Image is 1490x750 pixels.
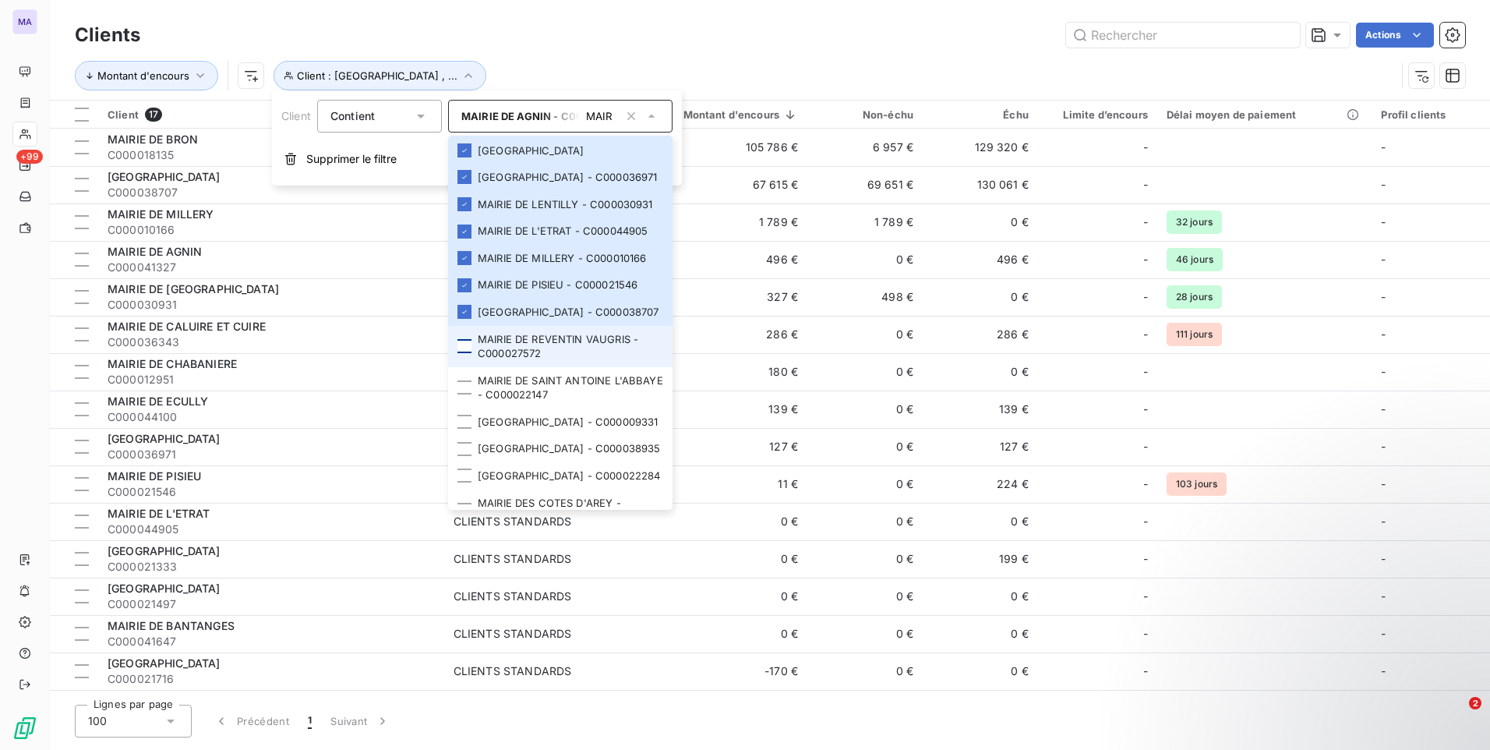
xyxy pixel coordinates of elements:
[108,634,435,649] span: C000041647
[448,299,673,326] li: [GEOGRAPHIC_DATA] - C000038707
[631,353,807,391] td: 180 €
[108,656,221,670] span: [GEOGRAPHIC_DATA]
[631,690,807,727] td: -814 €
[1143,289,1148,305] span: -
[448,326,673,367] li: MAIRIE DE REVENTIN VAUGRIS - C000027572
[1381,108,1481,121] div: Profil clients
[108,582,221,595] span: [GEOGRAPHIC_DATA]
[454,663,572,679] div: CLIENTS STANDARDS
[1437,697,1474,734] iframe: Intercom live chat
[1143,589,1148,604] span: -
[454,589,572,604] div: CLIENTS STANDARDS
[807,690,923,727] td: 0 €
[1047,108,1148,121] div: Limite d’encours
[108,409,435,425] span: C000044100
[1143,551,1148,567] span: -
[75,61,218,90] button: Montant d'encours
[145,108,162,122] span: 17
[108,484,435,500] span: C000021546
[1167,285,1222,309] span: 28 jours
[807,353,923,391] td: 0 €
[448,137,673,165] li: [GEOGRAPHIC_DATA]
[1381,402,1386,416] span: -
[923,503,1038,540] td: 0 €
[108,522,435,537] span: C000044905
[108,108,139,121] span: Client
[1381,178,1386,191] span: -
[108,447,435,462] span: C000036971
[298,705,321,738] button: 1
[448,409,673,436] li: [GEOGRAPHIC_DATA] - C000009331
[272,142,682,176] button: Supprimer le filtre
[807,316,923,353] td: 0 €
[631,391,807,428] td: 139 €
[641,108,798,121] div: Montant d'encours
[108,185,435,200] span: C000038707
[1143,364,1148,380] span: -
[12,9,37,34] div: MA
[923,540,1038,578] td: 199 €
[297,69,457,82] span: Client : [GEOGRAPHIC_DATA] , ...
[274,61,486,90] button: Client : [GEOGRAPHIC_DATA] , ...
[108,334,435,350] span: C000036343
[108,432,221,445] span: [GEOGRAPHIC_DATA]
[306,151,397,167] span: Supprimer le filtre
[631,503,807,540] td: 0 €
[1143,402,1148,417] span: -
[807,241,923,278] td: 0 €
[631,203,807,241] td: 1 789 €
[807,578,923,615] td: 0 €
[281,109,311,122] span: Client
[454,626,572,642] div: CLIENTS STANDARDS
[1381,215,1386,228] span: -
[97,69,189,82] span: Montant d'encours
[1469,697,1481,709] span: 2
[108,297,435,313] span: C000030931
[631,278,807,316] td: 327 €
[108,357,237,370] span: MAIRIE DE CHABANIERE
[817,108,913,121] div: Non-échu
[1381,589,1386,603] span: -
[1178,599,1490,708] iframe: Intercom notifications message
[807,503,923,540] td: 0 €
[807,615,923,653] td: 0 €
[1381,327,1386,341] span: -
[631,428,807,465] td: 127 €
[108,170,221,183] span: [GEOGRAPHIC_DATA]
[631,578,807,615] td: 0 €
[108,133,198,146] span: MAIRIE DE BRON
[108,320,266,333] span: MAIRIE DE CALUIRE ET CUIRE
[75,21,140,49] h3: Clients
[631,166,807,203] td: 67 615 €
[1143,252,1148,267] span: -
[923,241,1038,278] td: 496 €
[807,428,923,465] td: 0 €
[631,129,807,166] td: 105 786 €
[461,110,628,122] span: MAIRIE DE AGNIN - C000041327
[1143,140,1148,155] span: -
[1167,210,1222,234] span: 32 jours
[1167,108,1363,121] div: Délai moyen de paiement
[1143,439,1148,455] span: -
[108,260,435,275] span: C000041327
[448,191,673,218] li: MAIRIE DE LENTILLY - C000030931
[923,428,1038,465] td: 127 €
[1143,476,1148,492] span: -
[308,713,312,729] span: 1
[1143,177,1148,193] span: -
[923,129,1038,166] td: 129 320 €
[932,108,1029,121] div: Échu
[923,615,1038,653] td: 0 €
[1143,514,1148,529] span: -
[448,367,673,409] li: MAIRIE DE SAINT ANTOINE L'ABBAYE - C000022147
[12,716,37,741] img: Logo LeanPay
[807,465,923,503] td: 0 €
[807,540,923,578] td: 0 €
[807,391,923,428] td: 0 €
[807,278,923,316] td: 498 €
[454,551,572,567] div: CLIENTS STANDARDS
[448,245,673,272] li: MAIRIE DE MILLERY - C000010166
[330,109,375,122] span: Contient
[448,435,673,462] li: [GEOGRAPHIC_DATA] - C000038935
[923,203,1038,241] td: 0 €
